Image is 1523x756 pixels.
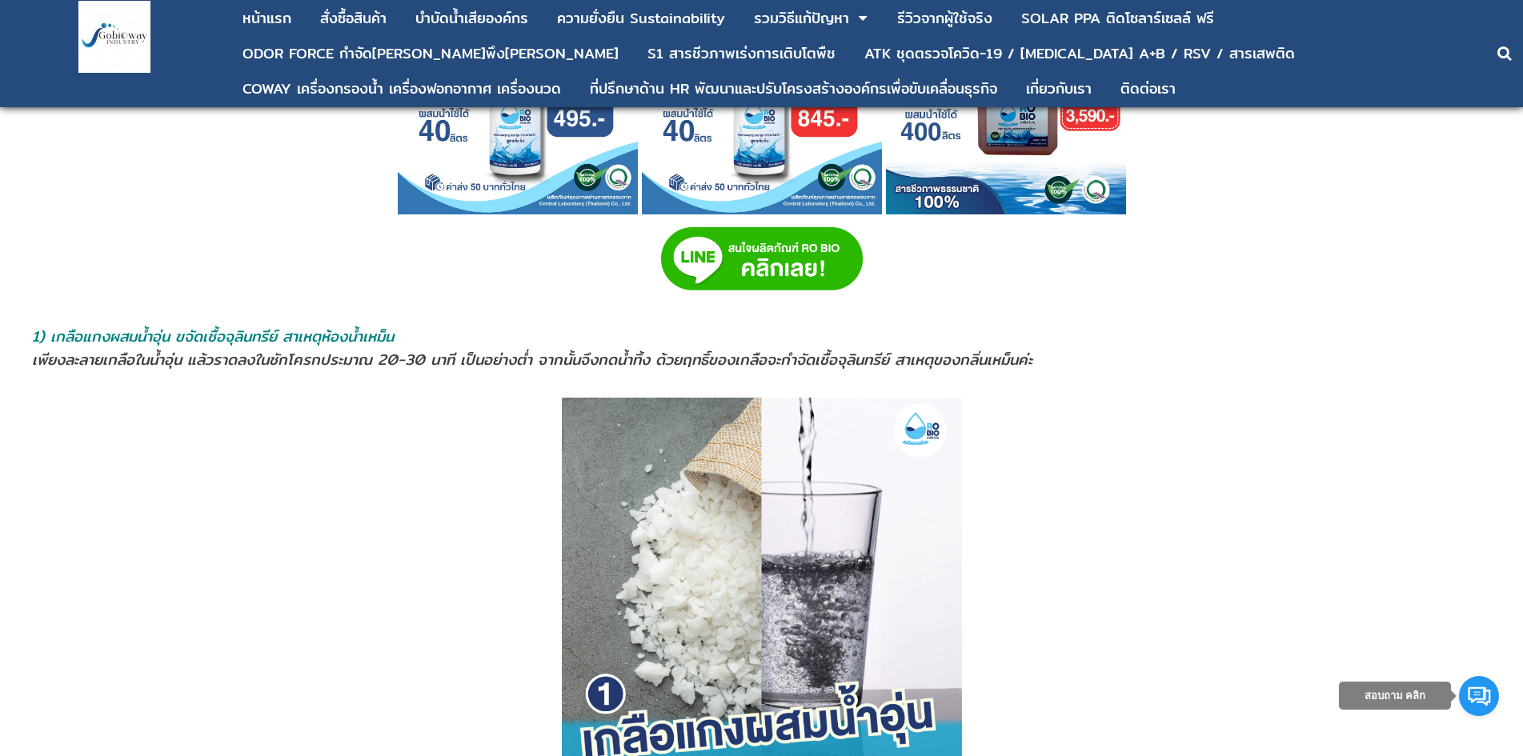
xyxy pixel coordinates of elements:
[1021,11,1214,26] div: SOLAR PPA ติดโซลาร์เซลล์ ฟรี
[1026,82,1092,96] div: เกี่ยวกับเรา
[1026,74,1092,104] a: เกี่ยวกับเรา
[242,3,291,34] a: หน้าแรก
[242,82,561,96] div: COWAY เครื่องกรองน้ำ เครื่องฟอกอากาศ เครื่องนวด
[754,3,849,34] a: รวมวิธีแก้ปัญหา
[1365,690,1426,702] span: สอบถาม คลิก
[242,11,291,26] div: หน้าแรก
[647,38,836,69] a: S1 สารชีวภาพเร่งการเติบโตพืช
[242,46,619,61] div: ODOR FORCE กำจัด[PERSON_NAME]พึง[PERSON_NAME]
[242,74,561,104] a: COWAY เครื่องกรองน้ำ เครื่องฟอกอากาศ เครื่องนวด
[32,325,394,348] span: 1) เกลือแกงผสมนํ้าอุ่น ขจัดเชื้อจุลินทรีย์ สาเหตุห้องน้ำเหม็น
[415,11,528,26] div: บําบัดน้ำเสียองค์กร
[320,3,387,34] a: สั่งซื้อสินค้า
[590,82,997,96] div: ที่ปรึกษาด้าน HR พัฒนาและปรับโครงสร้างองค์กรเพื่อขับเคลื่อนธุรกิจ
[557,3,725,34] a: ความยั่งยืน Sustainability
[32,348,1032,371] span: เพียงละลายเกลือในน้ำอุ่น แล้วราดลงในชักโครกประมาณ 20-30 นาที เป็นอย่างตํ่า จากนั้นจึงกดนํ้าทิ้ง ด...
[864,46,1295,61] div: ATK ชุดตรวจโควิด-19 / [MEDICAL_DATA] A+B / RSV / สารเสพติด
[242,38,619,69] a: ODOR FORCE กำจัด[PERSON_NAME]พึง[PERSON_NAME]
[557,11,725,26] div: ความยั่งยืน Sustainability
[1021,3,1214,34] a: SOLAR PPA ติดโซลาร์เซลล์ ฟรี
[1120,74,1176,104] a: ติดต่อเรา
[647,46,836,61] div: S1 สารชีวภาพเร่งการเติบโตพืช
[590,74,997,104] a: ที่ปรึกษาด้าน HR พัฒนาและปรับโครงสร้างองค์กรเพื่อขับเคลื่อนธุรกิจ
[320,11,387,26] div: สั่งซื้อสินค้า
[415,3,528,34] a: บําบัดน้ำเสียองค์กร
[1120,82,1176,96] div: ติดต่อเรา
[78,1,150,73] img: large-1644130236041.jpg
[897,3,992,34] a: รีวิวจากผู้ใช้จริง
[754,11,849,26] div: รวมวิธีแก้ปัญหา
[864,38,1295,69] a: ATK ชุดตรวจโควิด-19 / [MEDICAL_DATA] A+B / RSV / สารเสพติด
[897,11,992,26] div: รีวิวจากผู้ใช้จริง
